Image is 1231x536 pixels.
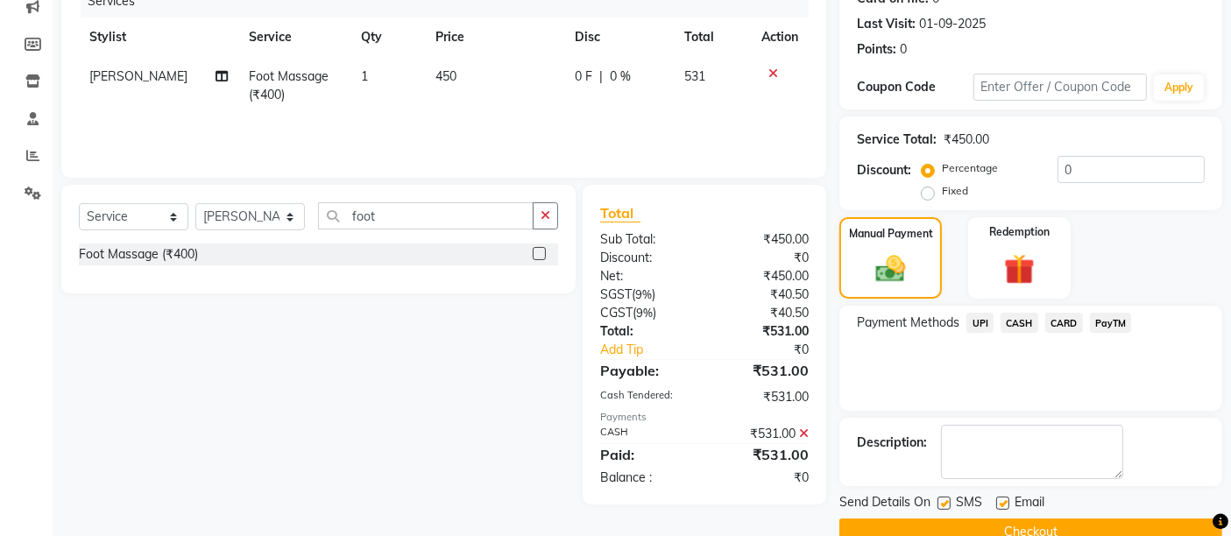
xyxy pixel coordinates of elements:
span: [PERSON_NAME] [89,68,187,84]
div: ₹40.50 [704,304,822,322]
div: ( ) [587,304,704,322]
th: Disc [564,18,674,57]
div: ₹450.00 [704,267,822,286]
div: Last Visit: [857,15,916,33]
span: SMS [956,493,982,515]
div: ₹531.00 [704,388,822,406]
div: Balance : [587,469,704,487]
button: Apply [1154,74,1204,101]
div: Payments [600,410,809,425]
div: Paid: [587,444,704,465]
div: Total: [587,322,704,341]
span: 0 % [610,67,631,86]
th: Service [238,18,350,57]
div: CASH [587,425,704,443]
div: Net: [587,267,704,286]
div: ₹450.00 [704,230,822,249]
input: Search or Scan [318,202,534,229]
div: ₹531.00 [704,322,822,341]
span: | [599,67,603,86]
label: Fixed [942,183,968,199]
div: Points: [857,40,896,59]
div: ₹531.00 [704,425,822,443]
div: ₹531.00 [704,444,822,465]
span: UPI [966,313,994,333]
span: Foot Massage (₹400) [249,68,329,102]
div: 0 [900,40,907,59]
input: Enter Offer / Coupon Code [973,74,1147,101]
label: Redemption [989,224,1050,240]
img: _gift.svg [994,250,1044,289]
div: Service Total: [857,130,937,149]
span: CGST [600,305,633,321]
div: ₹0 [704,249,822,267]
div: Foot Massage (₹400) [79,245,198,264]
span: Email [1015,493,1044,515]
div: Discount: [587,249,704,267]
div: ₹0 [725,341,823,359]
span: 0 F [575,67,592,86]
div: ₹450.00 [944,130,989,149]
th: Total [674,18,751,57]
span: CARD [1045,313,1083,333]
label: Manual Payment [849,226,933,242]
span: Send Details On [839,493,930,515]
span: CASH [1001,313,1038,333]
span: 9% [635,287,652,301]
a: Add Tip [587,341,724,359]
span: 450 [435,68,456,84]
span: 531 [684,68,705,84]
div: ₹0 [704,469,822,487]
div: ₹40.50 [704,286,822,304]
th: Stylist [79,18,238,57]
div: Payable: [587,360,704,381]
span: SGST [600,286,632,302]
div: Coupon Code [857,78,973,96]
span: Total [600,204,640,222]
div: Sub Total: [587,230,704,249]
th: Qty [350,18,425,57]
div: Cash Tendered: [587,388,704,406]
img: _cash.svg [867,252,914,286]
th: Action [751,18,809,57]
div: 01-09-2025 [919,15,986,33]
th: Price [425,18,564,57]
span: Payment Methods [857,314,959,332]
span: 9% [636,306,653,320]
div: Discount: [857,161,911,180]
span: PayTM [1090,313,1132,333]
div: ₹531.00 [704,360,822,381]
span: 1 [361,68,368,84]
div: Description: [857,434,927,452]
label: Percentage [942,160,998,176]
div: ( ) [587,286,704,304]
